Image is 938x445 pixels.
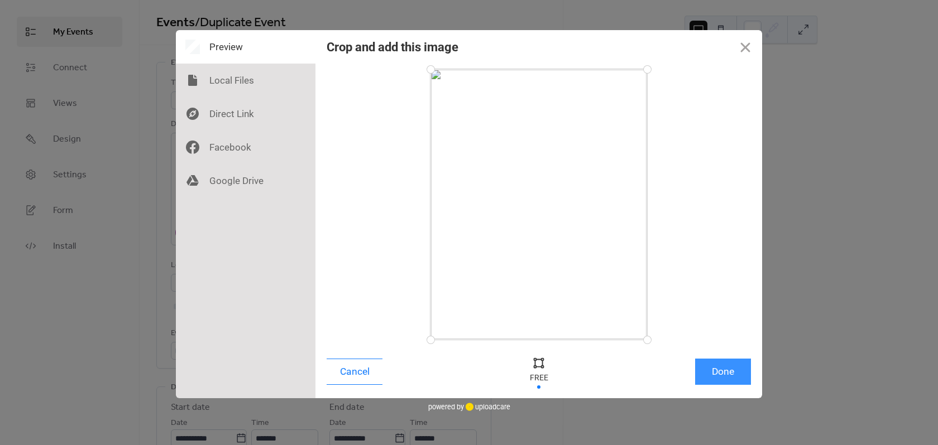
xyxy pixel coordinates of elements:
[729,30,762,64] button: Close
[464,403,510,411] a: uploadcare
[327,40,458,54] div: Crop and add this image
[176,30,315,64] div: Preview
[428,398,510,415] div: powered by
[695,359,751,385] button: Done
[176,97,315,130] div: Direct Link
[327,359,382,385] button: Cancel
[176,64,315,97] div: Local Files
[176,130,315,164] div: Facebook
[176,164,315,197] div: Google Drive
